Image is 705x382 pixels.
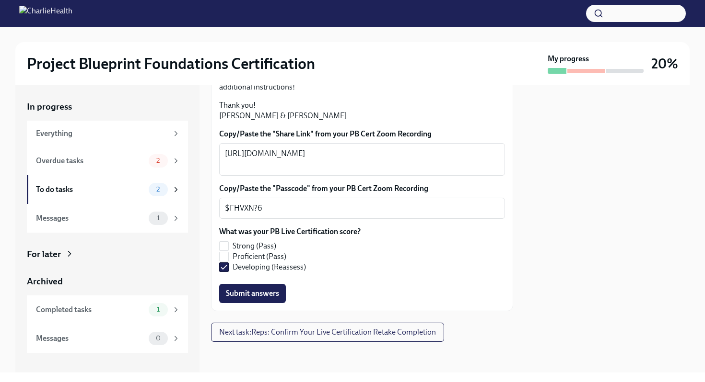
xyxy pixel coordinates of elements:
h2: Project Blueprint Foundations Certification [27,54,315,73]
button: Submit answers [219,284,286,303]
a: Messages1 [27,204,188,233]
div: Overdue tasks [36,156,145,166]
span: Strong (Pass) [233,241,276,251]
a: Everything [27,121,188,146]
label: Copy/Paste the "Passcode" from your PB Cert Zoom Recording [219,183,505,194]
span: 0 [150,335,166,342]
div: Messages [36,333,145,344]
a: To do tasks2 [27,175,188,204]
span: 1 [151,214,165,222]
textarea: $FHVXN?6 [225,202,499,214]
textarea: [URL][DOMAIN_NAME] [225,148,499,171]
h3: 20% [651,55,678,72]
button: Next task:Reps: Confirm Your Live Certification Retake Completion [211,323,444,342]
div: To do tasks [36,184,145,195]
div: Everything [36,128,168,139]
span: 1 [151,306,165,313]
span: 2 [151,157,165,164]
span: Developing (Reassess) [233,262,306,272]
span: Next task : Reps: Confirm Your Live Certification Retake Completion [219,327,436,337]
label: Copy/Paste the "Share Link" from your PB Cert Zoom Recording [219,129,505,139]
a: Messages0 [27,324,188,353]
span: 2 [151,186,165,193]
strong: My progress [548,54,589,64]
label: What was your PB Live Certification score? [219,226,361,237]
a: Overdue tasks2 [27,146,188,175]
img: CharlieHealth [19,6,72,21]
a: For later [27,248,188,260]
div: Messages [36,213,145,224]
a: Archived [27,275,188,288]
span: Proficient (Pass) [233,251,286,262]
a: Completed tasks1 [27,295,188,324]
div: For later [27,248,61,260]
p: Thank you! [PERSON_NAME] & [PERSON_NAME] [219,100,505,121]
div: Completed tasks [36,304,145,315]
span: Submit answers [226,289,279,298]
a: In progress [27,101,188,113]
